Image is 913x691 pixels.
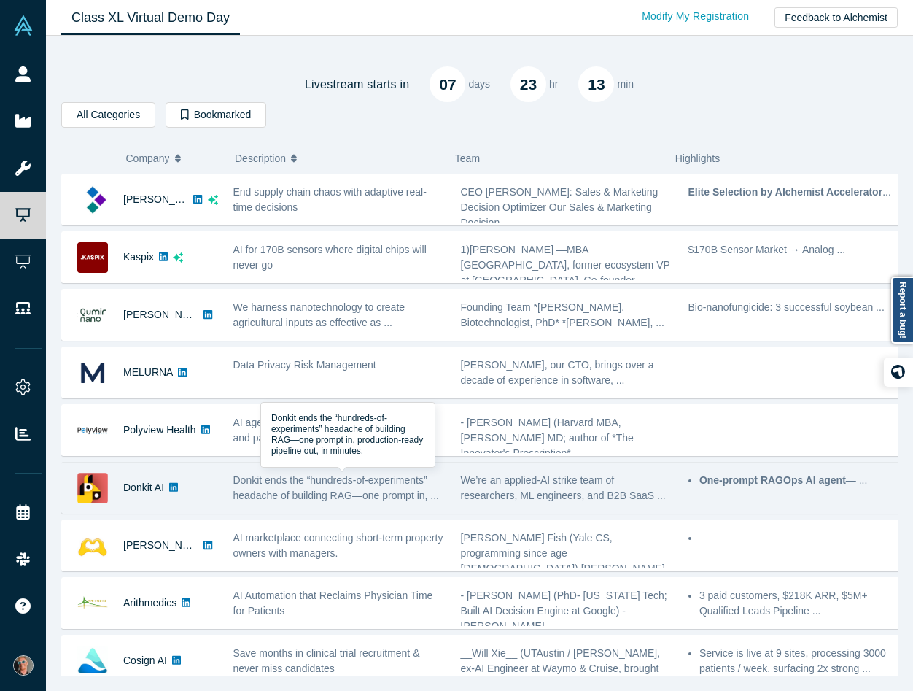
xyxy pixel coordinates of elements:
li: 3 paid customers, $218K ARR, $5M+ Qualified Leads Pipeline ... [699,588,901,619]
span: AI agents in health care to assist providers and patients, produce marketing ... [233,417,426,444]
span: CEO [PERSON_NAME]: Sales & Marketing Decision Optimizer Our Sales & Marketing Decision ... [461,186,658,228]
span: AI for 170B sensors where digital chips will never go [233,244,427,271]
p: ... [688,185,901,200]
p: $170B Sensor Market → Analog ... [688,242,901,258]
span: [PERSON_NAME], our CTO, brings over a decade of experience in software, ... [461,359,654,386]
span: AI marketplace connecting short-term property owners with managers. [233,532,443,559]
p: Bio-nanofungicide: 3 successful soybean ... [688,300,901,315]
span: Data Privacy Risk Management [233,359,376,371]
button: Bookmarked [166,102,266,128]
h4: Livestream starts in [305,77,410,91]
p: days [468,77,490,92]
a: MELURNA [123,366,173,378]
p: hr [549,77,558,92]
button: All Categories [61,102,155,128]
button: Company [126,143,220,174]
span: Company [126,143,170,174]
span: Save months in clinical trial recruitment & never miss candidates [233,647,420,674]
img: Besty AI's Logo [77,530,108,561]
img: Laurent Rains's Account [13,655,34,676]
span: [PERSON_NAME] Fish (Yale CS, programming since age [DEMOGRAPHIC_DATA]) [PERSON_NAME] (owner of 35... [461,532,665,590]
img: Cosign AI's Logo [77,646,108,676]
span: - [PERSON_NAME] (Harvard MBA, [PERSON_NAME] MD; author of *The Innovator's Prescription* ... [461,417,634,459]
a: Modify My Registration [626,4,764,29]
li: — ... [699,473,901,488]
img: Polyview Health's Logo [77,415,108,446]
img: Donkit AI's Logo [77,473,108,503]
img: Kimaru AI's Logo [77,185,108,215]
p: min [617,77,634,92]
a: Polyview Health [123,424,196,436]
img: Alchemist Vault Logo [13,15,34,36]
span: Highlights [675,153,720,164]
span: Team [455,153,480,164]
span: We’re an applied-AI strike team of researchers, ML engineers, and B2B SaaS ... [461,474,666,501]
svg: dsa ai sparkles [208,195,218,205]
img: Qumir Nano's Logo [77,300,108,331]
div: 23 [510,66,546,102]
div: 13 [578,66,614,102]
a: [PERSON_NAME] [123,193,207,205]
img: Kaspix's Logo [77,242,108,273]
span: Founding Team *[PERSON_NAME], Biotechnologist, PhD* *[PERSON_NAME], ... [461,301,664,328]
a: Cosign AI [123,655,167,666]
a: Report a bug! [891,277,913,344]
span: End supply chain chaos with adaptive real-time decisions [233,186,427,213]
span: Description [235,143,286,174]
button: Description [235,143,440,174]
a: Class XL Virtual Demo Day [61,1,240,35]
span: - [PERSON_NAME] (PhD- [US_STATE] Tech; Built AI Decision Engine at Google) - [PERSON_NAME] ... [461,590,667,632]
span: AI Automation that Reclaims Physician Time for Patients [233,590,433,617]
button: Feedback to Alchemist [774,7,898,28]
span: __Will Xie__ (UTAustin / [PERSON_NAME], ex-AI Engineer at Waymo & Cruise, brought the first ... [461,647,661,690]
svg: dsa ai sparkles [173,252,183,263]
strong: Elite Selection by Alchemist Accelerator [688,186,883,198]
span: We harness nanotechnology to create agricultural inputs as effective as ... [233,301,405,328]
div: 07 [430,66,465,102]
strong: One-prompt RAGOps AI agent [699,474,846,486]
a: [PERSON_NAME] AI [123,539,219,551]
span: Donkit ends the “hundreds-of-experiments” headache of building RAG—one prompt in, ... [233,474,440,501]
li: Service is live at 9 sites, processing 3000 patients / week, surfacing 2x strong ... [699,646,901,676]
img: MELURNA's Logo [77,358,108,388]
a: Kaspix [123,251,154,263]
a: Donkit AI [123,482,164,493]
a: [PERSON_NAME] [123,309,207,320]
a: Arithmedics [123,597,176,609]
img: Arithmedics's Logo [77,588,108,619]
span: 1)[PERSON_NAME] —MBA [GEOGRAPHIC_DATA], former ecosystem VP at [GEOGRAPHIC_DATA]. Co-founder ... [461,244,670,286]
